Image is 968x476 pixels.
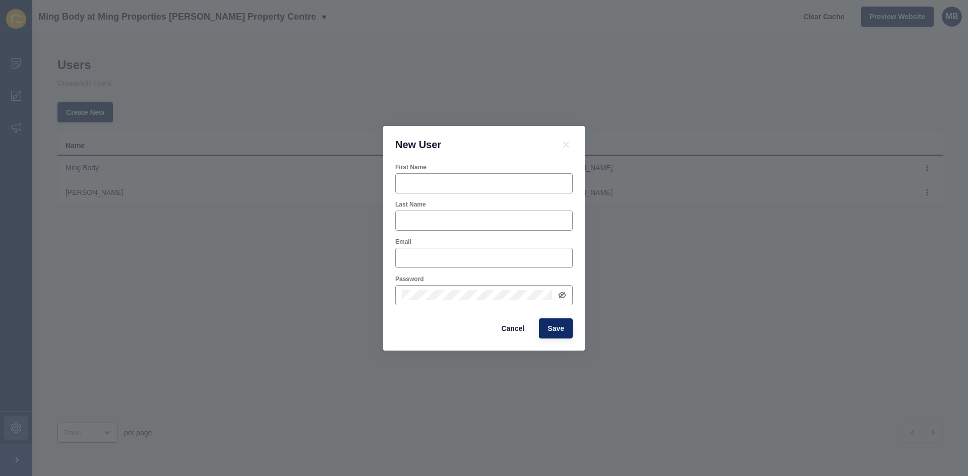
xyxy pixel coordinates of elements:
[539,318,573,338] button: Save
[395,200,426,209] label: Last Name
[395,138,548,151] h1: New User
[395,163,427,171] label: First Name
[493,318,533,338] button: Cancel
[548,323,564,333] span: Save
[395,275,424,283] label: Password
[501,323,524,333] span: Cancel
[395,238,411,246] label: Email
